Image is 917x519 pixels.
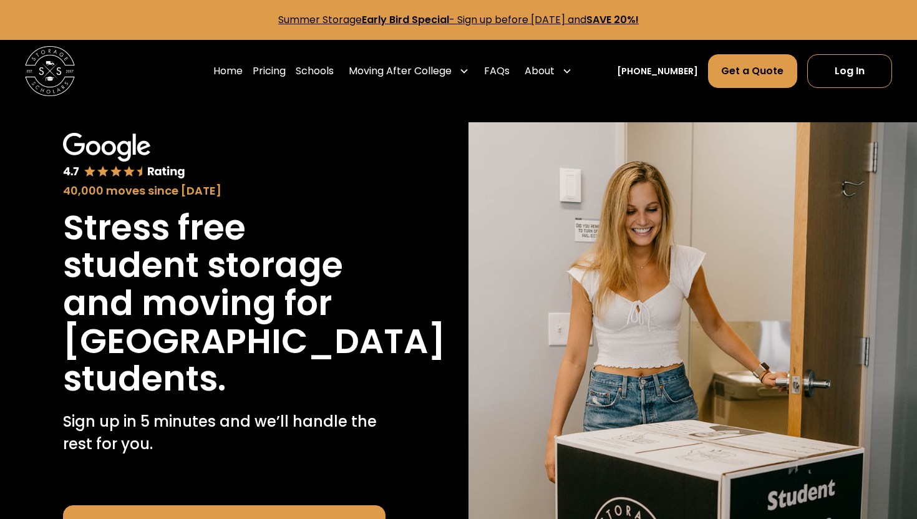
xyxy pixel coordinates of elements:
a: Log In [807,54,892,88]
img: Storage Scholars main logo [25,46,75,96]
h1: students. [63,360,226,398]
div: Moving After College [344,54,474,89]
a: Schools [296,54,334,89]
p: Sign up in 5 minutes and we’ll handle the rest for you. [63,410,386,455]
a: Home [213,54,243,89]
a: Get a Quote [708,54,797,88]
strong: SAVE 20%! [586,12,639,27]
div: About [520,54,577,89]
a: home [25,46,75,96]
a: Summer StorageEarly Bird Special- Sign up before [DATE] andSAVE 20%! [278,12,639,27]
h1: Stress free student storage and moving for [63,209,386,323]
div: 40,000 moves since [DATE] [63,182,386,199]
strong: Early Bird Special [362,12,449,27]
div: About [525,64,555,79]
a: FAQs [484,54,510,89]
a: [PHONE_NUMBER] [617,65,698,78]
img: Google 4.7 star rating [63,133,186,180]
a: Pricing [253,54,286,89]
div: Moving After College [349,64,452,79]
h1: [GEOGRAPHIC_DATA] [63,323,445,361]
